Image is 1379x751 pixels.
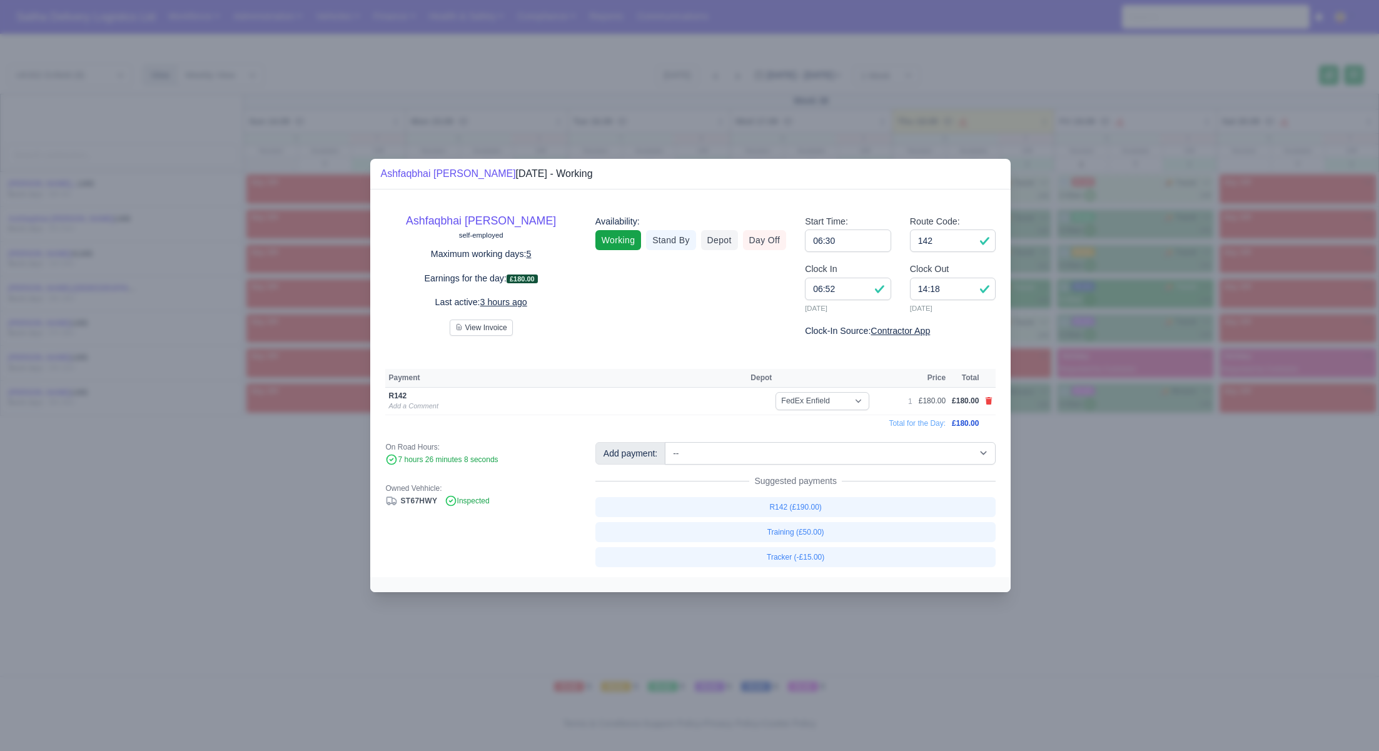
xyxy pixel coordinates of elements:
div: Availability: [595,214,786,229]
span: £180.00 [952,419,979,428]
div: Owned Vehhicle: [385,483,576,493]
p: Last active: [385,295,576,310]
a: Working [595,230,641,250]
a: R142 (£190.00) [595,497,996,517]
a: Depot [701,230,738,250]
th: Total [949,369,982,388]
th: Depot [747,369,905,388]
p: Earnings for the day: [385,271,576,286]
a: Add a Comment [388,402,438,410]
div: 1 [908,396,912,406]
span: Suggested payments [749,475,842,487]
a: Stand By [646,230,695,250]
a: Day Off [743,230,787,250]
small: self-employed [459,231,503,239]
small: [DATE] [910,303,996,314]
a: Ashfaqbhai [PERSON_NAME] [406,214,556,227]
u: 3 hours ago [480,297,527,307]
div: On Road Hours: [385,442,576,452]
u: 5 [527,249,532,259]
span: £180.00 [507,275,538,284]
div: [DATE] - Working [380,166,592,181]
label: Clock In [805,262,837,276]
div: Clock-In Source: [805,324,996,338]
th: Price [916,369,949,388]
a: Ashfaqbhai [PERSON_NAME] [380,168,515,179]
label: Clock Out [910,262,949,276]
label: Start Time: [805,214,848,229]
a: Training (£50.00) [595,522,996,542]
button: View Invoice [450,320,513,336]
a: Tracker (-£15.00) [595,547,996,567]
a: ST67HWY [385,496,437,505]
span: £180.00 [952,396,979,405]
td: £180.00 [916,388,949,415]
p: Maximum working days: [385,247,576,261]
label: Route Code: [910,214,960,229]
div: Add payment: [595,442,665,465]
span: Inspected [445,496,490,505]
u: Contractor App [871,326,930,336]
span: Total for the Day: [889,419,946,428]
th: Payment [385,369,747,388]
div: R142 [388,391,670,401]
small: [DATE] [805,303,891,314]
iframe: Chat Widget [1316,691,1379,751]
div: 7 hours 26 minutes 8 seconds [385,455,576,466]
